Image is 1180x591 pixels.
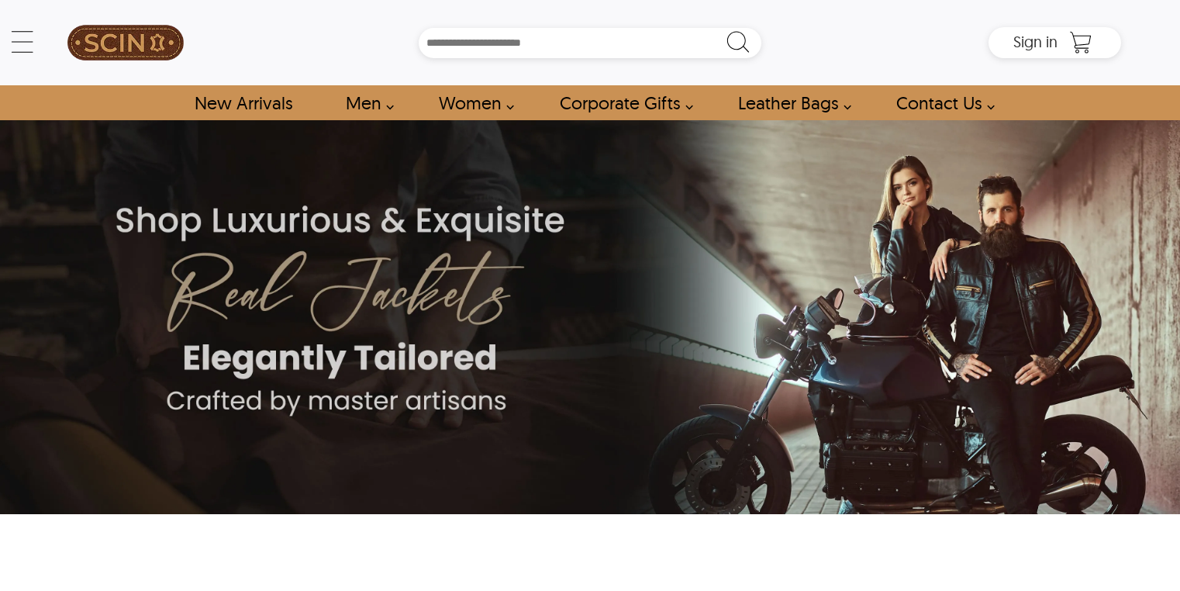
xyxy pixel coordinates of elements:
[59,8,191,78] a: SCIN
[67,8,184,78] img: SCIN
[542,85,702,120] a: Shop Leather Corporate Gifts
[1013,32,1058,51] span: Sign in
[328,85,402,120] a: shop men's leather jackets
[720,85,860,120] a: Shop Leather Bags
[1065,31,1096,54] a: Shopping Cart
[1013,37,1058,50] a: Sign in
[878,85,1003,120] a: contact-us
[421,85,523,120] a: Shop Women Leather Jackets
[177,85,309,120] a: Shop New Arrivals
